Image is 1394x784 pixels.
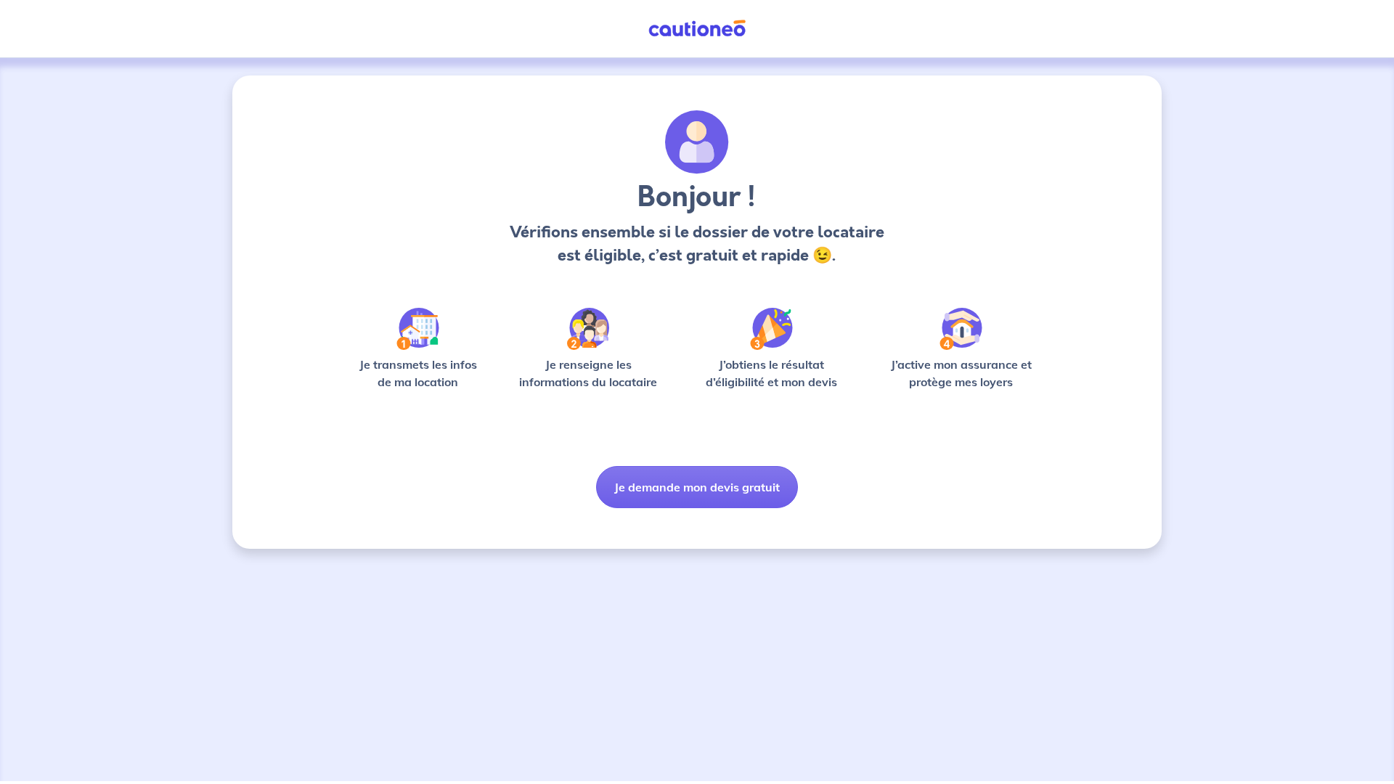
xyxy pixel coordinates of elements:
img: /static/c0a346edaed446bb123850d2d04ad552/Step-2.svg [567,308,609,350]
img: archivate [665,110,729,174]
p: Vérifions ensemble si le dossier de votre locataire est éligible, c’est gratuit et rapide 😉. [505,221,888,267]
h3: Bonjour ! [505,180,888,215]
p: Je transmets les infos de ma location [348,356,487,391]
p: J’active mon assurance et protège mes loyers [876,356,1045,391]
img: Cautioneo [643,20,751,38]
img: /static/bfff1cf634d835d9112899e6a3df1a5d/Step-4.svg [939,308,982,350]
img: /static/f3e743aab9439237c3e2196e4328bba9/Step-3.svg [750,308,793,350]
p: Je renseigne les informations du locataire [510,356,667,391]
button: Je demande mon devis gratuit [596,466,798,508]
p: J’obtiens le résultat d’éligibilité et mon devis [690,356,854,391]
img: /static/90a569abe86eec82015bcaae536bd8e6/Step-1.svg [396,308,439,350]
